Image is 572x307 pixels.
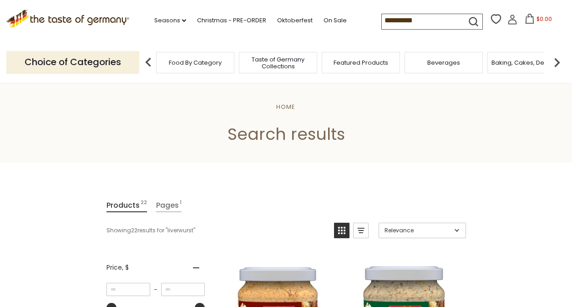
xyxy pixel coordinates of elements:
[106,283,150,296] input: Minimum value
[169,59,222,66] a: Food By Category
[141,199,147,211] span: 22
[28,124,544,144] h1: Search results
[6,51,139,73] p: Choice of Categories
[156,199,182,212] a: View Pages Tab
[379,223,466,238] a: Sort options
[106,199,147,212] a: View Products Tab
[197,15,266,26] a: Christmas - PRE-ORDER
[180,199,182,211] span: 1
[334,59,388,66] a: Featured Products
[277,15,313,26] a: Oktoberfest
[519,14,558,27] button: $0.00
[548,53,566,72] img: next arrow
[139,53,157,72] img: previous arrow
[491,59,562,66] a: Baking, Cakes, Desserts
[324,15,347,26] a: On Sale
[122,263,129,272] span: , $
[131,226,137,235] b: 22
[427,59,460,66] a: Beverages
[276,102,295,111] a: Home
[106,223,327,238] div: Showing results for " "
[353,223,369,238] a: View list mode
[150,286,161,294] span: –
[537,15,552,23] span: $0.00
[106,263,129,272] span: Price
[161,283,205,296] input: Maximum value
[334,223,349,238] a: View grid mode
[154,15,186,26] a: Seasons
[385,226,451,235] span: Relevance
[242,56,314,70] a: Taste of Germany Collections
